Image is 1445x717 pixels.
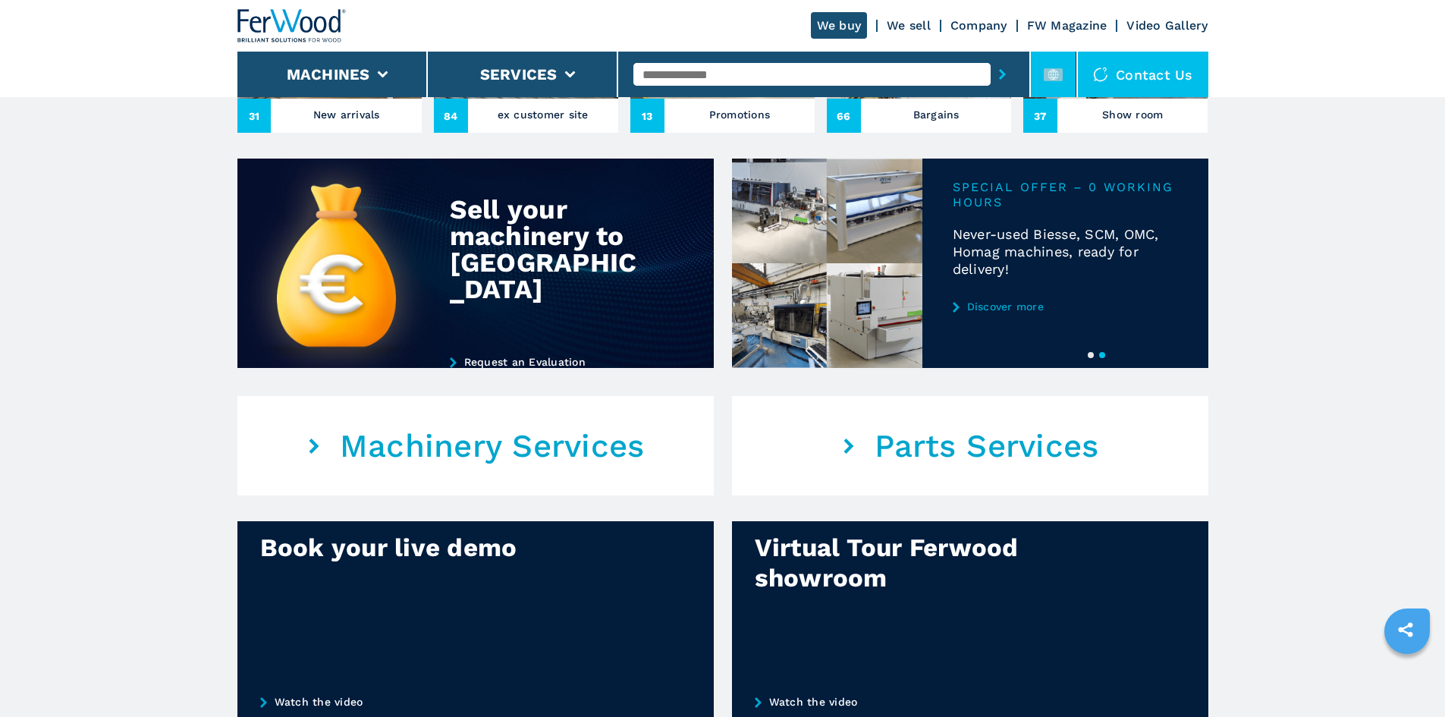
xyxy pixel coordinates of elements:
[313,104,380,125] h3: New arrivals
[755,533,1099,593] div: Virtual Tour Ferwood showroom
[811,12,868,39] a: We buy
[1093,67,1108,82] img: Contact us
[630,99,664,133] span: 13
[498,104,589,125] h3: ex customer site
[1078,52,1208,97] div: Contact us
[913,104,960,125] h3: Bargains
[875,427,1099,465] em: Parts Services
[237,9,347,42] img: Ferwood
[450,356,659,368] a: Request an Evaluation
[991,57,1014,92] button: submit-button
[1023,99,1057,133] span: 37
[450,197,648,303] div: Sell your machinery to [GEOGRAPHIC_DATA]
[1381,649,1434,706] iframe: Chat
[1088,352,1094,358] button: 1
[480,65,558,83] button: Services
[732,396,1208,495] a: Parts Services
[340,427,645,465] em: Machinery Services
[1102,104,1163,125] h3: Show room
[732,159,922,368] img: Never-used Biesse, SCM, OMC, Homag machines, ready for delivery!
[1126,18,1208,33] a: Video Gallery
[260,533,605,563] div: Book your live demo
[887,18,931,33] a: We sell
[827,99,861,133] span: 66
[1387,611,1425,649] a: sharethis
[709,104,771,125] h3: Promotions
[950,18,1007,33] a: Company
[434,99,468,133] span: 84
[237,99,272,133] span: 31
[237,159,714,368] img: Sell your machinery to Ferwood
[953,300,1178,313] a: Discover more
[237,396,714,495] a: Machinery Services
[287,65,370,83] button: Machines
[1027,18,1107,33] a: FW Magazine
[1099,352,1105,358] button: 2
